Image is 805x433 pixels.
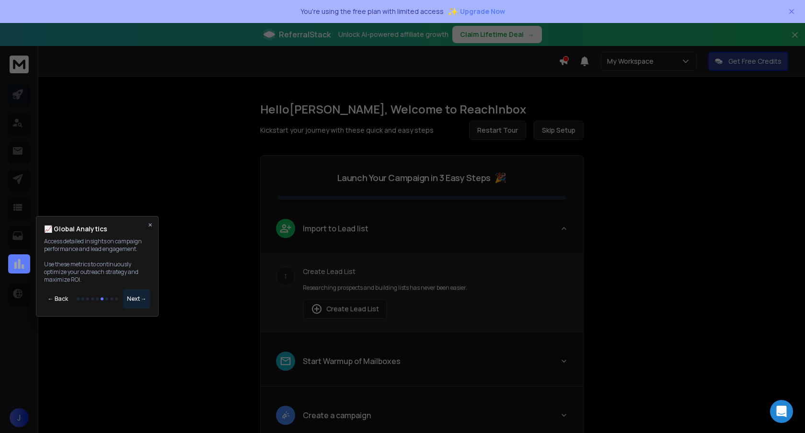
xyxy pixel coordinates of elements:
[460,7,505,16] span: Upgrade Now
[448,2,505,21] button: ✨Upgrade Now
[260,125,434,135] p: Kickstart your journey with these quick and easy steps
[300,7,444,16] p: You're using the free plan with limited access
[770,400,793,423] div: Open Intercom Messenger
[303,355,401,367] p: Start Warmup of Mailboxes
[303,267,568,276] p: Create Lead List
[708,52,788,71] button: Get Free Credits
[10,408,29,427] button: J
[469,121,526,140] button: Restart Tour
[303,299,387,319] button: Create Lead List
[337,171,491,184] p: Launch Your Campaign in 3 Easy Steps
[448,5,458,18] span: ✨
[261,344,583,386] button: leadStart Warmup of Mailboxes
[276,267,295,286] div: 1
[279,409,292,421] img: lead
[303,284,568,292] p: Researching prospects and building lists has never been easier.
[534,121,584,140] button: Skip Setup
[44,238,150,284] p: Access detailed insights on campaign performance and lead engagement. Use these metrics to contin...
[44,289,72,308] button: ← Back
[452,26,542,43] button: Claim Lifetime Deal→
[728,57,782,66] p: Get Free Credits
[260,102,584,117] h1: Hello [PERSON_NAME] , Welcome to ReachInbox
[607,57,657,66] p: My Workspace
[261,253,583,332] div: leadImport to Lead list
[494,171,506,184] span: 🎉
[528,30,534,39] span: →
[261,211,583,253] button: leadImport to Lead list
[338,30,448,39] p: Unlock AI-powered affiliate growth
[123,289,150,308] button: Next →
[279,355,292,367] img: lead
[303,410,371,421] p: Create a campaign
[311,303,322,315] img: lead
[279,29,331,40] span: ReferralStack
[148,220,152,229] button: ×
[44,224,107,234] h4: 📈 Global Analytics
[303,223,368,234] p: Import to Lead list
[542,125,575,135] span: Skip Setup
[789,29,801,52] button: Close banner
[279,222,292,234] img: lead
